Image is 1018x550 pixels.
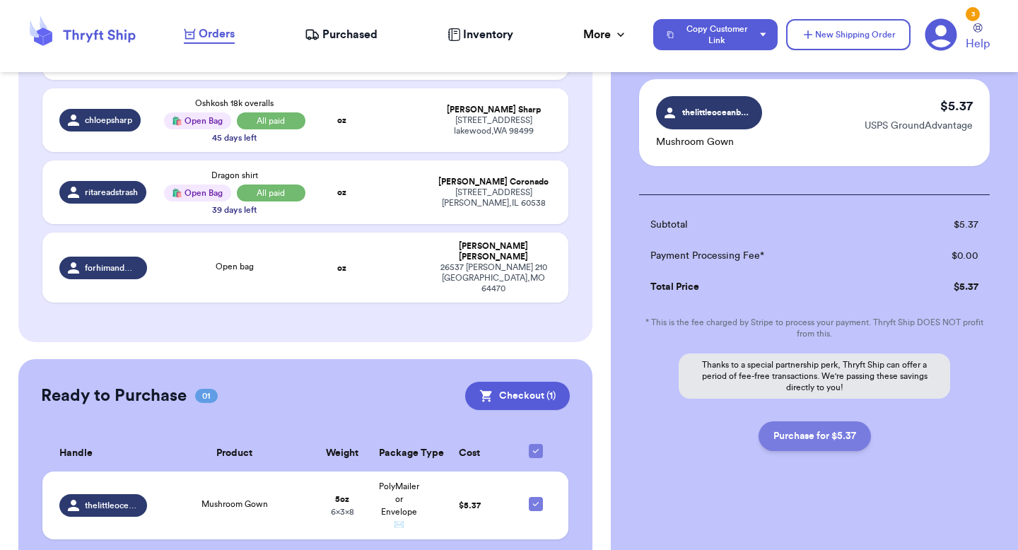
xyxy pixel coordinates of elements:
span: forhimandmyfamily [85,262,139,274]
p: Mushroom Gown [656,135,762,149]
td: Payment Processing Fee* [639,240,896,271]
div: [PERSON_NAME] Sharp [435,105,551,115]
span: Purchased [322,26,378,43]
div: 3 [966,7,980,21]
span: chloepsharp [85,115,132,126]
button: Purchase for $5.37 [759,421,871,451]
th: Weight [314,435,370,472]
span: 01 [195,389,218,403]
div: [PERSON_NAME] Coronado [435,177,551,187]
td: $ 5.37 [896,271,990,303]
span: Handle [59,446,93,461]
th: Product [156,435,314,472]
span: Open bag [216,262,254,271]
td: Total Price [639,271,896,303]
span: thelittleoceanbearshop [682,106,749,119]
div: [STREET_ADDRESS] lakewood , WA 98499 [435,115,551,136]
button: Checkout (1) [465,382,570,410]
span: thelittleoceanbearshop [85,500,139,511]
button: Copy Customer Link [653,19,778,50]
div: [PERSON_NAME] [PERSON_NAME] [435,241,551,262]
span: Mushroom Gown [201,500,268,508]
a: Purchased [305,26,378,43]
div: 26537 [PERSON_NAME] 210 [GEOGRAPHIC_DATA] , MO 64470 [435,262,551,294]
td: $ 5.37 [896,209,990,240]
div: More [583,26,628,43]
span: Inventory [463,26,513,43]
th: Package Type [370,435,427,472]
strong: oz [337,264,346,272]
a: Orders [184,25,235,44]
a: Help [966,23,990,52]
strong: 5 oz [335,495,349,503]
span: Help [966,35,990,52]
span: $ 5.37 [459,501,481,510]
p: * This is the fee charged by Stripe to process your payment. Thryft Ship DOES NOT profit from this. [639,317,990,339]
p: $ 5.37 [940,96,973,116]
div: 39 days left [212,204,257,216]
button: New Shipping Order [786,19,911,50]
div: 🛍️ Open Bag [164,112,231,129]
span: PolyMailer or Envelope ✉️ [379,482,419,529]
span: 6 x 3 x 8 [331,508,354,516]
span: All paid [237,112,305,129]
td: Subtotal [639,209,896,240]
strong: oz [337,188,346,197]
a: Inventory [447,26,513,43]
div: 45 days left [212,132,257,144]
strong: oz [337,116,346,124]
span: ritareadstrash [85,187,138,198]
h2: Ready to Purchase [41,385,187,407]
p: Thanks to a special partnership perk, Thryft Ship can offer a period of fee-free transactions. We... [679,353,950,399]
span: Orders [199,25,235,42]
p: USPS GroundAdvantage [865,119,973,133]
td: $ 0.00 [896,240,990,271]
span: Oshkosh 18k overalls [195,99,274,107]
th: Cost [427,435,512,472]
span: All paid [237,185,305,201]
a: 3 [925,18,957,51]
div: 🛍️ Open Bag [164,185,231,201]
div: [STREET_ADDRESS] [PERSON_NAME] , IL 60538 [435,187,551,209]
span: Dragon shirt [211,171,258,180]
